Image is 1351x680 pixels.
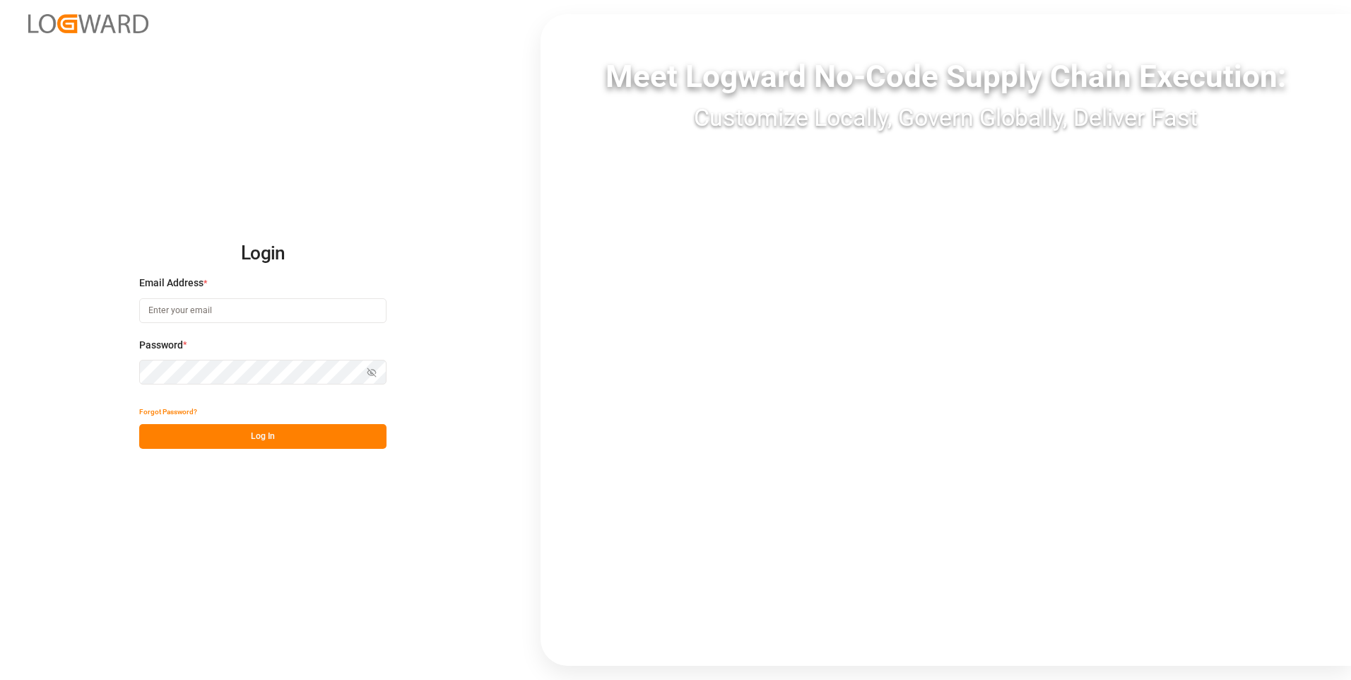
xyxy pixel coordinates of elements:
h2: Login [139,231,387,276]
button: Log In [139,424,387,449]
span: Password [139,338,183,353]
div: Meet Logward No-Code Supply Chain Execution: [541,53,1351,100]
div: Customize Locally, Govern Globally, Deliver Fast [541,100,1351,136]
img: Logward_new_orange.png [28,14,148,33]
span: Email Address [139,276,203,291]
input: Enter your email [139,298,387,323]
button: Forgot Password? [139,399,197,424]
